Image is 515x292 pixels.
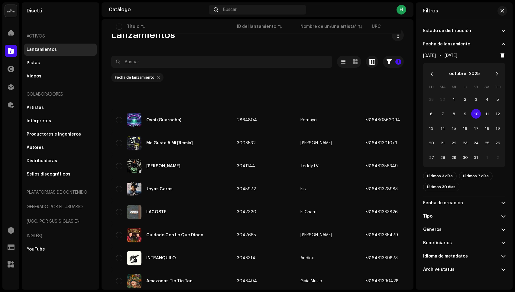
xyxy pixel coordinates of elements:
img: 72ec7d79-801c-4834-9543-a5e9026c41e2 [127,251,141,265]
span: Romayei [300,118,355,122]
div: Título [127,24,139,30]
span: Gaia Music [300,279,355,283]
span: 3048494 [237,279,257,283]
p-badge: 1 [395,59,401,65]
div: YouTube [27,247,45,252]
span: Buscar [223,7,237,12]
span: 7316481301073 [365,141,397,145]
img: b3a3eaac-faa5-4a64-9ad8-d7403800e7cf [127,228,141,242]
re-a-nav-header: Plataformas de contenido generado por el usuario (UGC, por sus siglas en inglés) [24,185,97,243]
span: Eduardo Nieves [300,141,355,145]
span: 7316481385479 [365,233,398,237]
re-m-nav-item: Sellos discográficos [24,168,97,180]
span: 3047320 [237,210,256,214]
span: Andiex [300,256,355,260]
span: 7316480862094 [365,118,400,122]
div: ID del lanzamiento [237,24,276,30]
re-a-nav-header: Activos [24,29,97,44]
button: 1 [383,56,404,68]
div: Catálogo [109,7,206,12]
span: 7316481356349 [365,164,398,168]
re-m-nav-item: YouTube [24,243,97,255]
img: 0e93a9f2-d881-47ac-b7a6-0dccb7024d36 [127,136,141,150]
div: INTRANQUILO [146,256,176,260]
div: Kylie [146,164,180,168]
input: Buscar [111,56,332,68]
div: Artistas [27,105,44,110]
div: Productores e ingenieros [27,132,81,137]
re-m-nav-item: Artistas [24,102,97,114]
re-a-nav-header: Colaboradores [24,87,97,102]
div: Pistas [27,61,40,65]
span: 3045972 [237,187,256,191]
span: 2864804 [237,118,257,122]
div: Eliz [300,187,307,191]
div: Distribuidoras [27,159,57,163]
img: 668d0431-bd46-4038-88dc-68bd654c3af9 [127,182,141,196]
div: Cuidado Con Lo Que Dicen [146,233,203,237]
re-m-nav-item: Lanzamientos [24,44,97,56]
span: 7316481378983 [365,187,398,191]
div: Me Gusta A Mi [Remix] [146,141,193,145]
div: Lanzamientos [27,47,57,52]
div: LACOSTE [146,210,166,214]
div: Autores [27,145,44,150]
img: 0776817b-49b3-401b-a054-a993a0ff7f01 [127,205,141,219]
div: Romayei [300,118,317,122]
span: Eliz [300,187,355,191]
div: Amazonas Tic Tic Tac [146,279,193,283]
span: 7316481383826 [365,210,398,214]
div: Andiex [300,256,314,260]
div: Teddy LV [300,164,319,168]
re-m-nav-item: Autores [24,142,97,154]
div: Videos [27,74,41,79]
div: Sellos discográficos [27,172,70,177]
div: [PERSON_NAME] [300,141,332,145]
span: 3008532 [237,141,256,145]
span: 3041144 [237,164,255,168]
div: Joyas Caras [146,187,173,191]
re-m-nav-item: Pistas [24,57,97,69]
span: El Charri [300,210,355,214]
re-m-nav-item: Videos [24,70,97,82]
span: 3048314 [237,256,255,260]
span: Esteban y Wilson [300,233,355,237]
div: Gaia Music [300,279,322,283]
span: 3047665 [237,233,256,237]
span: Lanzamientos [111,29,175,41]
re-m-nav-item: Distribuidoras [24,155,97,167]
div: [PERSON_NAME] [300,233,332,237]
img: e078f820-72b7-4acd-9c3e-6f40aca116a5 [127,113,141,127]
div: H [397,5,406,15]
div: Intérpretes [27,119,51,123]
div: Fecha de lanzamiento [115,75,154,80]
div: Nombre de un/una artista* [300,24,357,30]
re-m-nav-item: Productores e ingenieros [24,128,97,140]
span: 7316481389873 [365,256,398,260]
img: 02a7c2d3-3c89-4098-b12f-2ff2945c95ee [5,5,17,17]
span: Teddy LV [300,164,355,168]
div: Ovni (Guaracha) [146,118,181,122]
re-m-nav-item: Intérpretes [24,115,97,127]
span: 7316481390428 [365,279,399,283]
img: 56eb8a93-d737-48d9-94a1-5865d3351d00 [127,274,141,288]
img: cf47bc11-d6e7-4568-a3bb-c229a9eacd6b [127,159,141,173]
div: El Charri [300,210,316,214]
